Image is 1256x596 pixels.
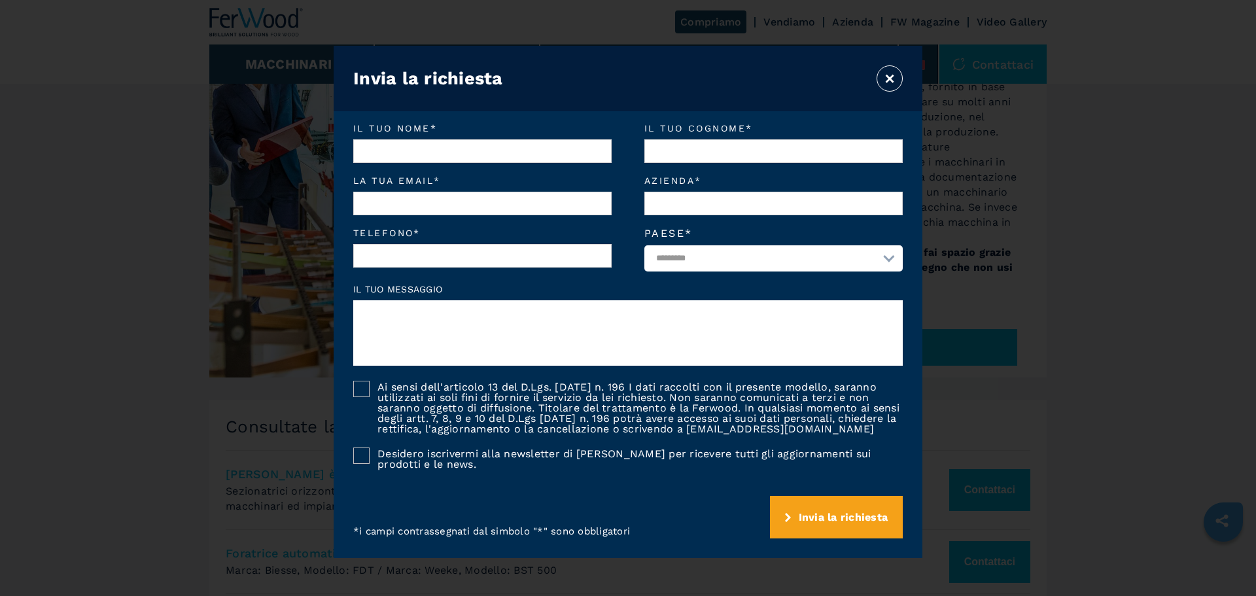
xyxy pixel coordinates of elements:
em: Il tuo nome [353,124,612,133]
label: Il tuo messaggio [353,285,903,294]
input: Il tuo nome* [353,139,612,163]
label: Paese [644,228,903,239]
span: Invia la richiesta [799,511,888,523]
input: Azienda* [644,192,903,215]
em: Il tuo cognome [644,124,903,133]
em: La tua email [353,176,612,185]
button: × [877,65,903,92]
button: submit-button [770,496,903,538]
input: Il tuo cognome* [644,139,903,163]
input: La tua email* [353,192,612,215]
label: Ai sensi dell'articolo 13 del D.Lgs. [DATE] n. 196 I dati raccolti con il presente modello, saran... [370,381,903,434]
label: Desidero iscrivermi alla newsletter di [PERSON_NAME] per ricevere tutti gli aggiornamenti sui pro... [370,447,903,470]
p: * i campi contrassegnati dal simbolo "*" sono obbligatori [353,525,630,538]
h3: Invia la richiesta [353,68,503,89]
input: Telefono* [353,244,612,268]
em: Telefono [353,228,612,237]
em: Azienda [644,176,903,185]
